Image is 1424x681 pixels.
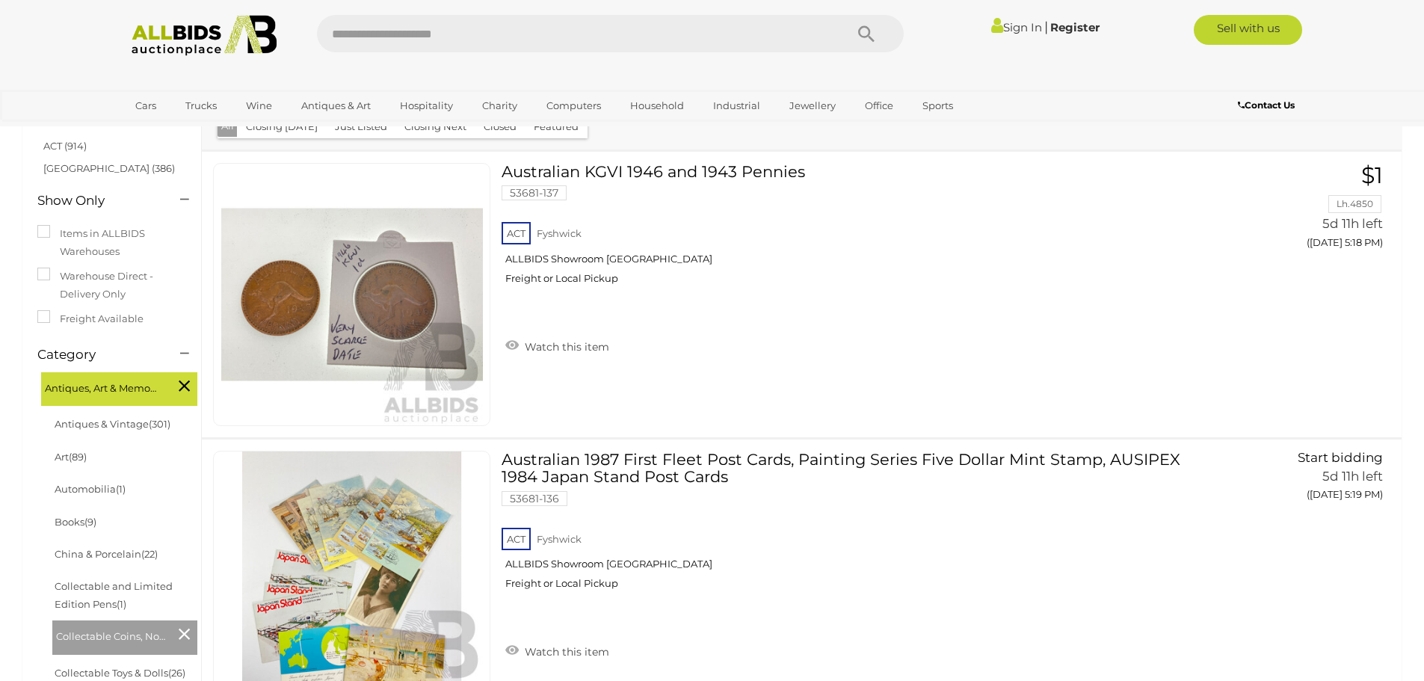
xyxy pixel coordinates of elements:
[1213,163,1387,256] a: $1 Lh.4850 5d 11h left ([DATE] 5:18 PM)
[475,115,525,138] button: Closed
[55,483,126,495] a: Automobilia(1)
[1213,451,1387,509] a: Start bidding 5d 11h left ([DATE] 5:19 PM)
[326,115,396,138] button: Just Listed
[913,93,963,118] a: Sports
[525,115,588,138] button: Featured
[221,164,483,425] img: 53681-137a.jpeg
[37,348,158,362] h4: Category
[521,645,609,659] span: Watch this item
[69,451,87,463] span: (89)
[116,483,126,495] span: (1)
[1194,15,1302,45] a: Sell with us
[1044,19,1048,35] span: |
[855,93,903,118] a: Office
[292,93,380,118] a: Antiques & Art
[620,93,694,118] a: Household
[1238,97,1298,114] a: Contact Us
[1050,20,1100,34] a: Register
[472,93,527,118] a: Charity
[141,548,158,560] span: (22)
[56,624,168,645] span: Collectable Coins, Notes & Stamps
[55,548,158,560] a: China & Porcelain(22)
[502,639,613,662] a: Watch this item
[37,225,186,260] label: Items in ALLBIDS Warehouses
[703,93,770,118] a: Industrial
[502,334,613,357] a: Watch this item
[37,310,144,327] label: Freight Available
[55,580,173,609] a: Collectable and Limited Edition Pens(1)
[84,516,96,528] span: (9)
[513,163,1190,296] a: Australian KGVI 1946 and 1943 Pennies 53681-137 ACT Fyshwick ALLBIDS Showroom [GEOGRAPHIC_DATA] F...
[43,162,175,174] a: [GEOGRAPHIC_DATA] (386)
[55,451,87,463] a: Art(89)
[991,20,1042,34] a: Sign In
[55,418,170,430] a: Antiques & Vintage(301)
[237,115,327,138] button: Closing [DATE]
[1298,450,1383,465] span: Start bidding
[829,15,904,52] button: Search
[123,15,286,56] img: Allbids.com.au
[43,140,87,152] a: ACT (914)
[395,115,475,138] button: Closing Next
[1238,99,1295,111] b: Contact Us
[236,93,282,118] a: Wine
[149,418,170,430] span: (301)
[537,93,611,118] a: Computers
[37,194,158,208] h4: Show Only
[390,93,463,118] a: Hospitality
[521,340,609,354] span: Watch this item
[176,93,226,118] a: Trucks
[117,598,126,610] span: (1)
[780,93,845,118] a: Jewellery
[513,451,1190,601] a: Australian 1987 First Fleet Post Cards, Painting Series Five Dollar Mint Stamp, AUSIPEX 1984 Japa...
[55,516,96,528] a: Books(9)
[126,118,251,143] a: [GEOGRAPHIC_DATA]
[126,93,166,118] a: Cars
[168,667,185,679] span: (26)
[1361,161,1383,189] span: $1
[45,376,157,397] span: Antiques, Art & Memorabilia
[55,667,185,679] a: Collectable Toys & Dolls(26)
[37,268,186,303] label: Warehouse Direct - Delivery Only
